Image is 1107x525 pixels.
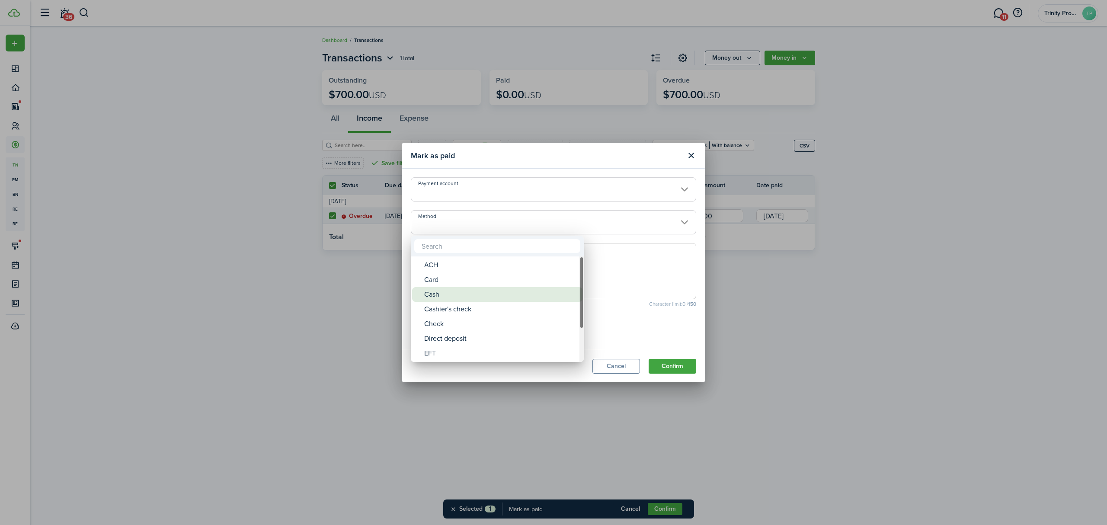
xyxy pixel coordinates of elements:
[414,239,580,253] input: Search
[424,331,577,346] div: Direct deposit
[424,317,577,331] div: Check
[424,346,577,361] div: EFT
[424,258,577,272] div: ACH
[424,302,577,317] div: Cashier's check
[424,272,577,287] div: Card
[424,287,577,302] div: Cash
[411,256,584,362] mbsc-wheel: Method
